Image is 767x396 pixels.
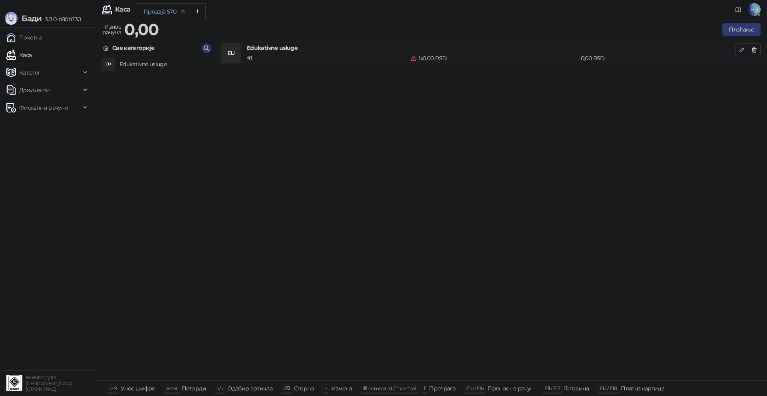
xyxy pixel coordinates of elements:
span: 0-9 [109,385,117,391]
h4: Edukativne usluge [119,58,208,71]
div: Платна картица [621,383,664,394]
div: 1 x 0,00 RSD [409,54,579,63]
div: Потврди [182,383,207,394]
small: БУНКЕР ДОО [GEOGRAPHIC_DATA] (СТАРИ ГРАД) [26,375,72,392]
div: Сторно [294,383,314,394]
span: Бади [22,14,42,23]
img: 64x64-companyLogo-d200c298-da26-4023-afd4-f376f589afb5.jpeg [6,375,22,391]
h4: Edukativne usluge [247,43,735,52]
span: Каталог [19,65,41,81]
div: EU [221,43,240,63]
span: ⌘ command / ⌃ control [363,385,416,391]
span: + [325,385,327,391]
div: Одабир артикла [227,383,272,394]
div: Продаја 570 [143,7,176,16]
span: Фискални рачуни [19,100,68,116]
div: EU [102,58,115,71]
span: F11 / F17 [544,385,560,391]
div: Каса [115,6,130,13]
a: Каса [6,47,32,63]
span: ⌫ [283,385,290,391]
div: Износ рачуна [101,22,123,37]
button: Плаћање [722,23,761,36]
span: f [424,385,425,391]
button: Add tab [190,3,206,19]
div: # 1 [245,54,409,63]
a: Почетна [6,30,42,45]
span: enter [166,385,178,391]
span: НЗ [748,3,761,16]
div: Измена [331,383,352,394]
div: Све категорије [112,43,154,52]
strong: 0,00 [124,20,159,39]
span: Документи [19,82,50,98]
div: grid [96,56,215,380]
button: remove [178,8,188,15]
span: F10 / F16 [466,385,483,391]
img: Logo [5,12,18,25]
a: Документација [732,3,745,16]
div: Претрага [429,383,455,394]
div: 0,00 RSD [579,54,737,63]
span: 3.11.0-b80b730 [42,16,81,23]
div: Пренос на рачун [487,383,533,394]
div: Готовина [564,383,589,394]
span: F12 / F18 [600,385,617,391]
span: ↑/↓ [217,385,223,391]
div: Унос шифре [121,383,155,394]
